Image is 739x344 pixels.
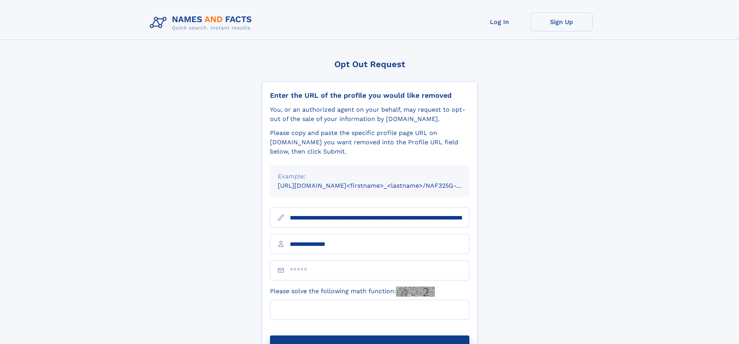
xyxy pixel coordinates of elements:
a: Sign Up [531,12,593,31]
small: [URL][DOMAIN_NAME]<firstname>_<lastname>/NAF325G-xxxxxxxx [278,182,484,189]
div: Opt Out Request [262,59,478,69]
div: You, or an authorized agent on your behalf, may request to opt-out of the sale of your informatio... [270,105,469,124]
img: Logo Names and Facts [147,12,258,33]
div: Please copy and paste the specific profile page URL on [DOMAIN_NAME] you want removed into the Pr... [270,128,469,156]
div: Example: [278,172,462,181]
label: Please solve the following math function: [270,287,435,297]
div: Enter the URL of the profile you would like removed [270,91,469,100]
a: Log In [469,12,531,31]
